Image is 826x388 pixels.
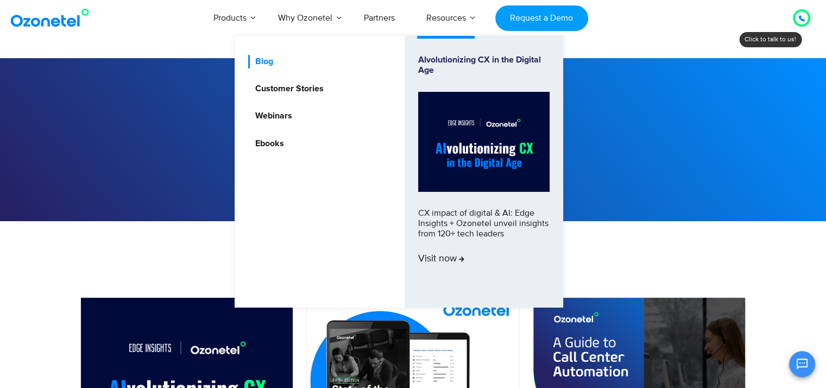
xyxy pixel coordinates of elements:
[248,82,325,96] a: Customer Stories
[418,55,550,289] a: Alvolutionizing CX in the Digital AgeCX impact of digital & AI: Edge Insights + Ozonetel unveil i...
[418,253,464,265] span: Visit now
[495,5,588,31] a: Request a Demo
[789,351,815,377] button: Open chat
[418,92,550,192] img: Alvolutionizing.jpg
[248,137,286,151] a: Ebooks
[248,55,275,68] a: Blog
[248,109,294,123] a: Webinars
[74,122,753,152] h1: Ebooks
